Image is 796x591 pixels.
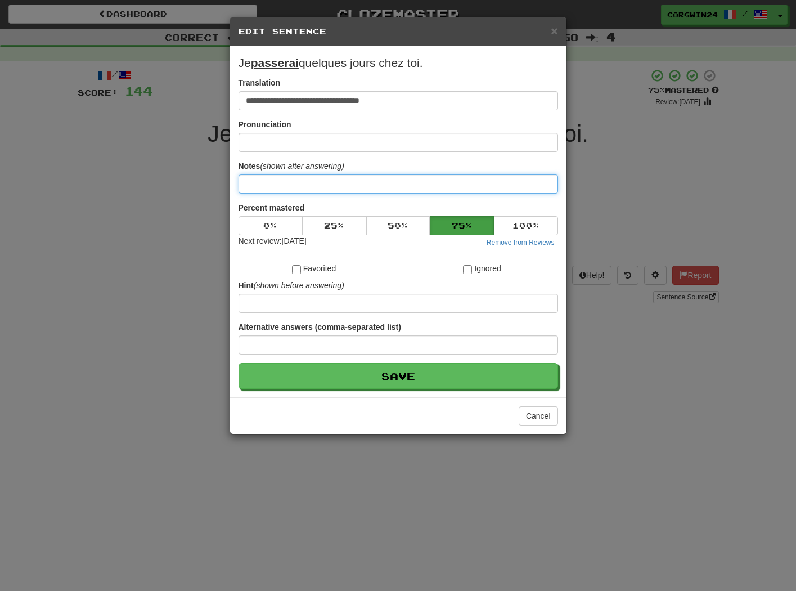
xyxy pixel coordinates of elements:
[260,162,344,171] em: (shown after answering)
[239,26,558,37] h5: Edit Sentence
[239,160,344,172] label: Notes
[302,216,366,235] button: 25%
[292,265,301,274] input: Favorited
[551,24,557,37] span: ×
[254,281,344,290] em: (shown before answering)
[494,216,558,235] button: 100%
[239,216,558,235] div: Percent mastered
[292,263,336,274] label: Favorited
[239,216,303,235] button: 0%
[483,236,558,249] button: Remove from Reviews
[519,406,558,426] button: Cancel
[239,235,307,249] div: Next review: [DATE]
[239,280,344,291] label: Hint
[239,363,558,389] button: Save
[239,119,291,130] label: Pronunciation
[366,216,430,235] button: 50%
[463,263,501,274] label: Ignored
[239,77,281,88] label: Translation
[463,265,472,274] input: Ignored
[551,25,557,37] button: Close
[239,321,401,333] label: Alternative answers (comma-separated list)
[251,56,299,69] u: passerai
[239,202,305,213] label: Percent mastered
[430,216,494,235] button: 75%
[239,55,558,71] p: Je quelques jours chez toi.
